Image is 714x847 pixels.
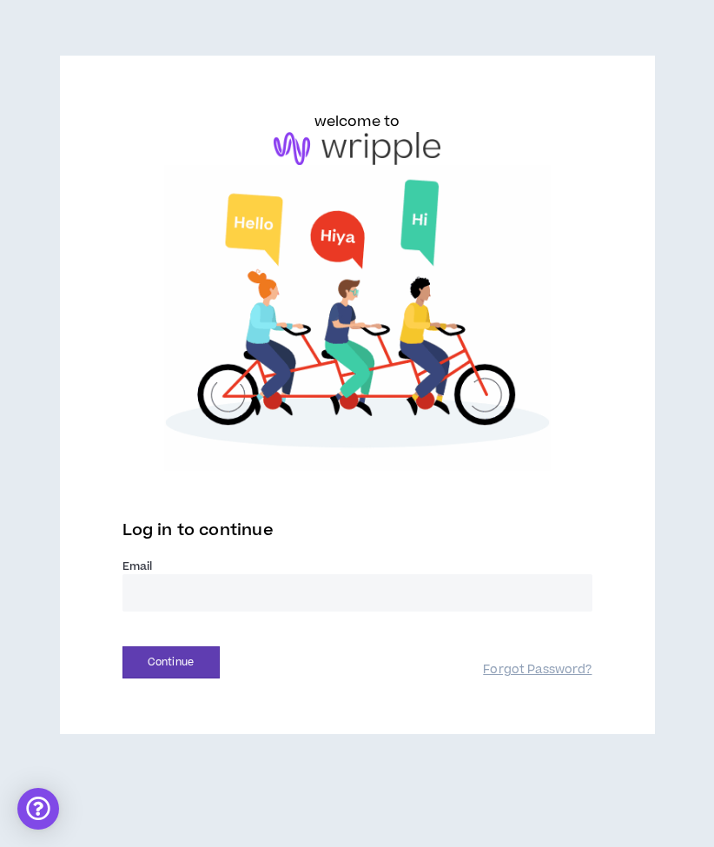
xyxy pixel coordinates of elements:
div: Open Intercom Messenger [17,788,59,830]
span: Log in to continue [122,519,274,541]
label: Email [122,559,592,574]
h6: welcome to [314,111,400,132]
img: Welcome to Wripple [122,165,592,471]
button: Continue [122,646,220,678]
img: logo-brand.png [274,132,440,165]
a: Forgot Password? [483,662,592,678]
